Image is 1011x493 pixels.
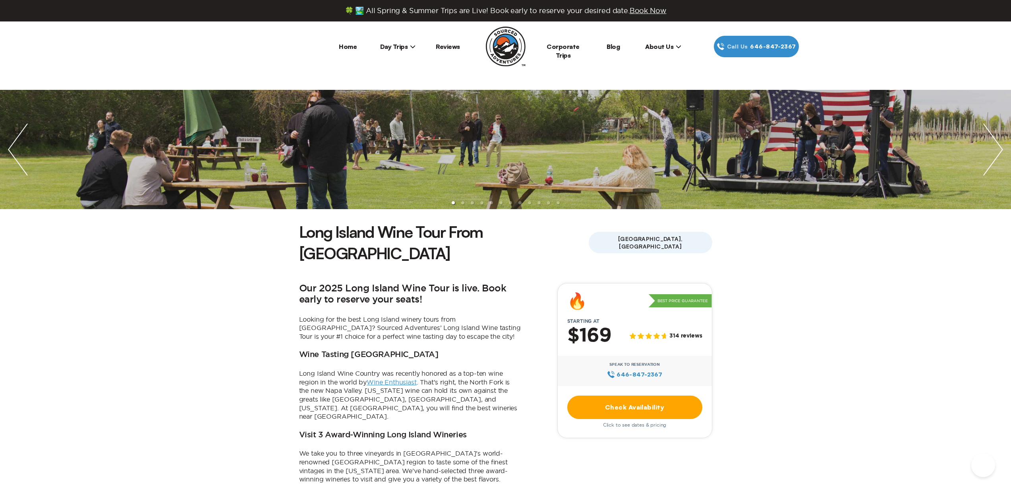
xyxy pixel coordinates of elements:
[299,431,467,440] h3: Visit 3 Award-Winning Long Island Wineries
[480,201,483,204] li: slide item 4
[499,201,503,204] li: slide item 6
[299,449,522,483] p: We take you to three vineyards in [GEOGRAPHIC_DATA]’s world-renowned [GEOGRAPHIC_DATA] region to ...
[547,201,550,204] li: slide item 11
[299,369,522,421] p: Long Island Wine Country was recently honored as a top-ten wine region in the world by . That’s r...
[299,221,589,264] h1: Long Island Wine Tour From [GEOGRAPHIC_DATA]
[518,201,522,204] li: slide item 8
[486,27,526,66] img: Sourced Adventures company logo
[537,201,541,204] li: slide item 10
[649,294,712,308] p: Best Price Guarantee
[299,315,522,341] p: Looking for the best Long Island winery tours from [GEOGRAPHIC_DATA]? Sourced Adventures’ Long Is...
[975,90,1011,209] img: next slide / item
[607,370,662,379] a: 646‍-847‍-2367
[714,36,799,57] a: Call Us646‍-847‍-2367
[971,453,995,477] iframe: Help Scout Beacon - Open
[750,42,796,51] span: 646‍-847‍-2367
[461,201,464,204] li: slide item 2
[558,318,609,324] span: Starting at
[589,232,712,253] span: [GEOGRAPHIC_DATA], [GEOGRAPHIC_DATA]
[490,201,493,204] li: slide item 5
[547,43,580,59] a: Corporate Trips
[452,201,455,204] li: slide item 1
[630,7,667,14] span: Book Now
[567,396,702,419] a: Check Availability
[609,362,660,367] span: Speak to Reservation
[669,333,702,340] span: 314 reviews
[567,293,587,309] div: 🔥
[603,422,667,428] span: Click to see dates & pricing
[339,43,357,50] a: Home
[557,201,560,204] li: slide item 12
[607,43,620,50] a: Blog
[299,283,522,306] h2: Our 2025 Long Island Wine Tour is live. Book early to reserve your seats!
[380,43,416,50] span: Day Trips
[367,378,417,386] a: Wine Enthusiast
[645,43,681,50] span: About Us
[436,43,460,50] a: Reviews
[299,350,439,360] h3: Wine Tasting [GEOGRAPHIC_DATA]
[528,201,531,204] li: slide item 9
[725,42,750,51] span: Call Us
[345,6,667,15] span: 🍀 🏞️ All Spring & Summer Trips are Live! Book early to reserve your desired date.
[471,201,474,204] li: slide item 3
[509,201,512,204] li: slide item 7
[617,370,662,379] span: 646‍-847‍-2367
[567,326,611,346] h2: $169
